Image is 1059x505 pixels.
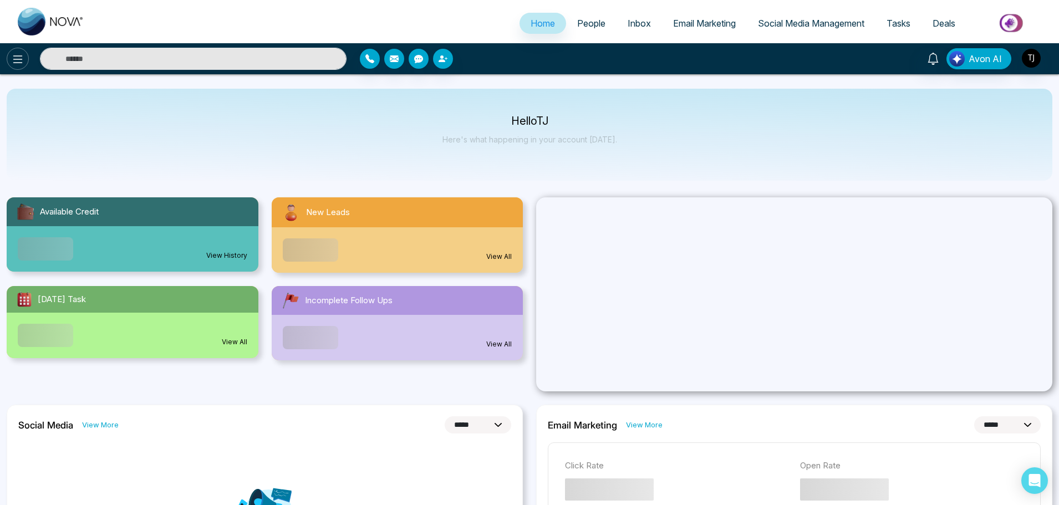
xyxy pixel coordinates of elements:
[617,13,662,34] a: Inbox
[626,420,663,430] a: View More
[887,18,910,29] span: Tasks
[565,460,789,472] p: Click Rate
[206,251,247,261] a: View History
[222,337,247,347] a: View All
[566,13,617,34] a: People
[281,202,302,223] img: newLeads.svg
[305,294,393,307] span: Incomplete Follow Ups
[921,13,966,34] a: Deals
[531,18,555,29] span: Home
[662,13,747,34] a: Email Marketing
[16,290,33,308] img: todayTask.svg
[747,13,875,34] a: Social Media Management
[442,116,617,126] p: Hello TJ
[628,18,651,29] span: Inbox
[82,420,119,430] a: View More
[933,18,955,29] span: Deals
[281,290,301,310] img: followUps.svg
[18,8,84,35] img: Nova CRM Logo
[40,206,99,218] span: Available Credit
[758,18,864,29] span: Social Media Management
[1021,467,1048,494] div: Open Intercom Messenger
[949,51,965,67] img: Lead Flow
[520,13,566,34] a: Home
[16,202,35,222] img: availableCredit.svg
[800,460,1024,472] p: Open Rate
[486,252,512,262] a: View All
[875,13,921,34] a: Tasks
[442,135,617,144] p: Here's what happening in your account [DATE].
[548,420,617,431] h2: Email Marketing
[486,339,512,349] a: View All
[946,48,1011,69] button: Avon AI
[969,52,1002,65] span: Avon AI
[673,18,736,29] span: Email Marketing
[972,11,1052,35] img: Market-place.gif
[306,206,350,219] span: New Leads
[1022,49,1041,68] img: User Avatar
[577,18,605,29] span: People
[265,286,530,360] a: Incomplete Follow UpsView All
[265,197,530,273] a: New LeadsView All
[38,293,86,306] span: [DATE] Task
[18,420,73,431] h2: Social Media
